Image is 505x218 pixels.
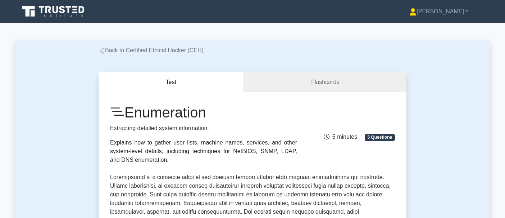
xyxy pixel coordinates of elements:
a: Back to Certified Ethical Hacker (CEH) [99,47,204,53]
a: Flashcards [244,72,406,93]
p: Extracting detailed system information. [110,124,297,133]
button: Test [99,72,244,93]
h1: Enumeration [110,104,297,121]
a: [PERSON_NAME] [392,4,486,19]
span: 5 minutes [324,134,357,140]
span: 5 Questions [365,134,395,141]
div: Explains how to gather user lists, machine names, services, and other system-level details, inclu... [110,138,297,164]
